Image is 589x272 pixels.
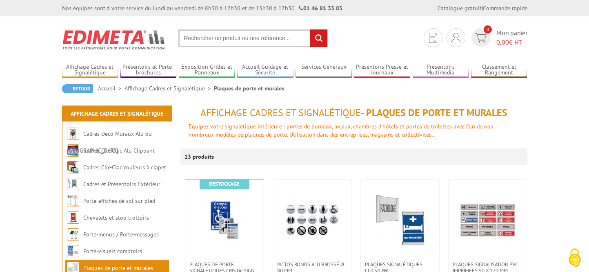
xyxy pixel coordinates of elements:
font: Equipez votre signalétique intérieure : portes de bureaux, locaux, chambres d'hôtels et portes de... [189,123,493,138]
a: Classement et Rangement [471,63,527,77]
h1: - Plaques de porte et murales [180,108,527,118]
a: Affichage Cadres et Signalétique [62,63,118,77]
div: | [438,4,527,12]
a: Services Généraux [296,63,352,77]
strong: 01 46 81 33 03 [299,4,342,12]
p: 13 produits [184,148,215,165]
img: Plaques signalétiques ClicSign® [371,192,429,249]
a: Cadres et Présentoirs Extérieur [83,180,160,188]
div: Nos équipes sont à votre service du lundi au vendredi de 8h30 à 12h30 et de 13h30 à 17h30 [62,4,342,12]
img: Cadres Deco Muraux Alu ou Bois [67,128,79,140]
li: Plaques de porte et murales [214,84,284,92]
a: Présentoirs Multimédia [413,63,469,77]
span: Mon panier [496,28,527,47]
img: devis rapide [475,33,487,43]
img: Cadres et Présentoirs Extérieur [67,178,79,190]
span: Affichage Cadres et Signalétique [200,106,361,119]
span: € HT [496,38,527,47]
span: 0 [484,25,492,34]
img: devis rapide [429,33,437,43]
a: Présentoirs et Porte-brochures [120,63,177,77]
a: Cadres Deco Muraux Alu ou [GEOGRAPHIC_DATA] [67,130,152,154]
input: rechercher [310,29,327,47]
a: Catalogue gratuit [438,4,482,12]
img: Cookies (fenêtre modale) [565,247,585,268]
img: Cadres Clic-Clac couleurs à clapet [67,161,79,173]
a: Commande rapide [483,4,527,12]
img: Porte-affiches de sol sur pied [67,195,79,207]
a: Porte-affiches de sol sur pied [83,197,155,205]
span: 0,00 [496,38,509,46]
a: Accueil Guidage et Sécurité [237,63,293,77]
img: Edimeta [62,25,166,55]
a: Affichage Cadres et Signalétique [124,85,214,92]
button: Cookies (fenêtre modale) [560,244,589,272]
b: Destockage [209,180,240,187]
a: Cadres Clic-Clac couleurs à clapet [83,164,166,171]
a: Exposition Grilles et Panneaux [179,63,235,77]
img: Pictos ronds alu brossé Ø 80 mm [284,192,341,249]
a: devis rapide 0 Mon panier 0,00€ HT [469,28,527,47]
input: Rechercher un produit ou une référence... [178,29,328,47]
a: Accueil [98,85,124,92]
a: Présentoirs Presse et Journaux [354,63,410,77]
img: Plaques de porte signalétiques CristalSign – extraplates [196,192,253,249]
a: Cadres Clic-Clac Alu Clippant [83,147,155,154]
img: Plaques signalisation PVC imprimées 50 x 170 mm [459,192,516,249]
a: Affichage Cadres et Signalétique [71,110,163,117]
a: Retour [62,84,93,93]
img: devis rapide [451,33,460,43]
